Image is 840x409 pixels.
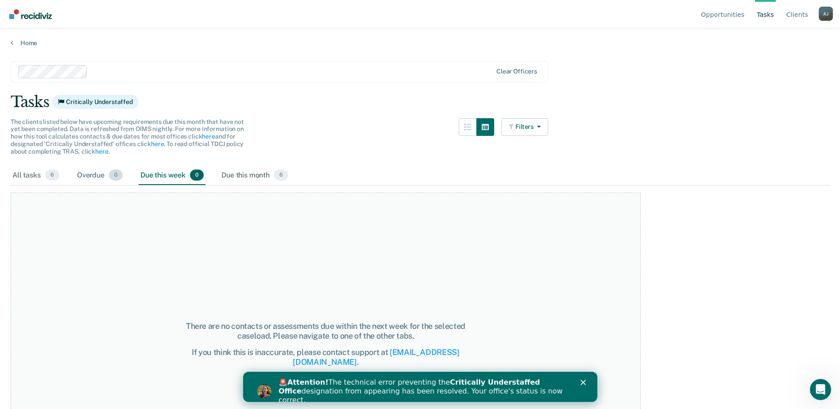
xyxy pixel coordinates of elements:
div: Close [337,8,346,13]
div: Overdue0 [75,166,124,185]
div: Clear officers [496,68,537,75]
div: A J [819,7,833,21]
div: If you think this is inaccurate, please contact support at . [168,347,483,367]
a: here [202,133,215,140]
div: 🚨 The technical error preventing the designation from appearing has been resolved. Your office's ... [35,6,326,33]
a: [EMAIL_ADDRESS][DOMAIN_NAME] [293,347,459,367]
div: Tasks [11,93,829,111]
div: All tasks6 [11,166,61,185]
button: Profile dropdown button [819,7,833,21]
span: 6 [45,170,59,181]
span: Critically Understaffed [52,95,139,109]
button: Filters [501,118,548,136]
a: here [151,140,164,147]
span: The clients listed below have upcoming requirements due this month that have not yet been complet... [11,118,244,155]
img: Recidiviz [9,9,52,19]
a: Home [11,39,829,47]
iframe: Intercom live chat [810,379,831,400]
a: here [95,148,108,155]
span: 0 [109,170,123,181]
div: There are no contacts or assessments due within the next week for the selected caseload. Please n... [168,321,483,340]
div: Due this month6 [220,166,290,185]
div: Due this week0 [139,166,205,185]
b: Critically Understaffed Office [35,6,297,23]
span: 0 [190,170,204,181]
span: 6 [274,170,288,181]
b: Attention! [44,6,85,15]
iframe: Intercom live chat banner [243,372,597,402]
